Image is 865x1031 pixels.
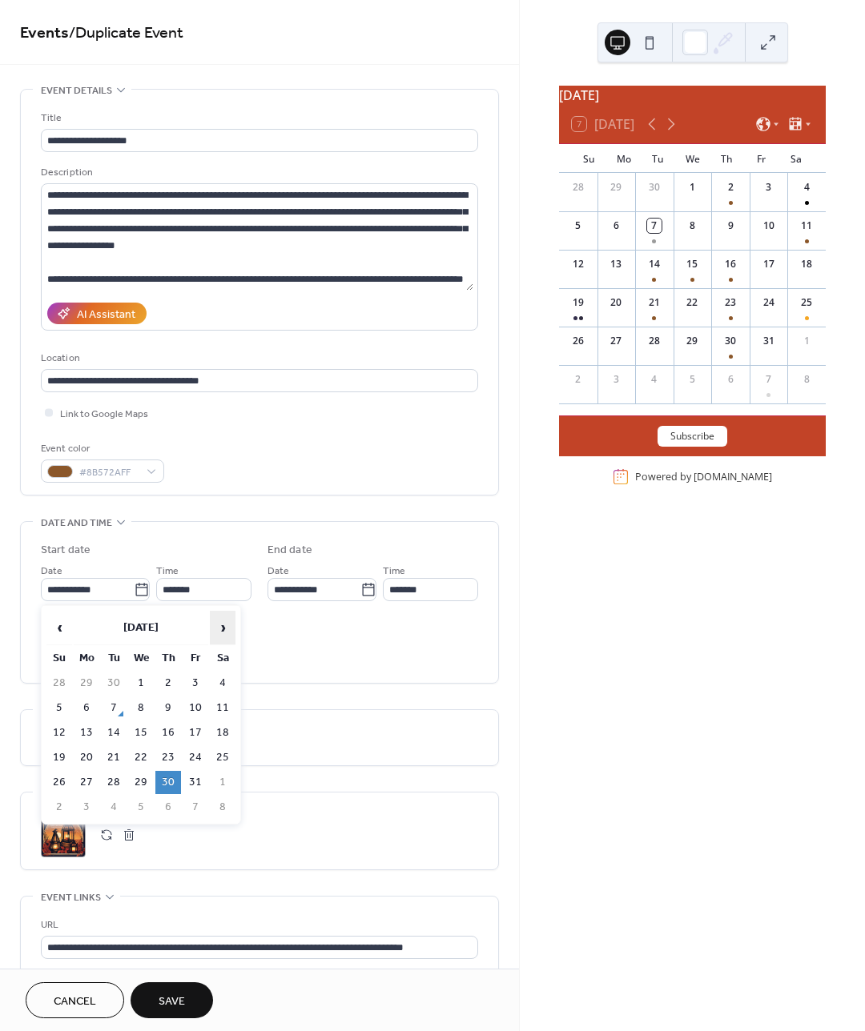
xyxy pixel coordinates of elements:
div: Event color [41,440,161,457]
td: 6 [74,696,99,720]
div: 29 [609,180,623,195]
td: 27 [74,771,99,794]
span: #8B572AFF [79,464,139,481]
div: 29 [685,334,699,348]
div: 14 [647,257,662,271]
td: 4 [210,672,235,695]
td: 22 [128,746,154,769]
div: Description [41,164,475,181]
span: Date and time [41,515,112,532]
td: 19 [46,746,72,769]
div: 11 [799,219,814,233]
td: 6 [155,796,181,819]
td: 26 [46,771,72,794]
span: Save [159,993,185,1010]
div: 25 [799,295,814,310]
div: 7 [647,219,662,233]
span: Date [41,563,62,580]
div: 27 [609,334,623,348]
div: 30 [723,334,738,348]
div: 6 [609,219,623,233]
div: 31 [762,334,776,348]
td: 24 [183,746,208,769]
div: Title [41,110,475,126]
th: [DATE] [74,611,208,645]
a: [DOMAIN_NAME] [694,470,772,483]
td: 20 [74,746,99,769]
td: 5 [128,796,154,819]
div: 8 [685,219,699,233]
td: 4 [101,796,127,819]
span: Event links [41,889,101,906]
th: Th [155,647,181,670]
td: 29 [74,672,99,695]
td: 28 [101,771,127,794]
div: We [675,144,710,173]
div: 5 [685,372,699,387]
td: 11 [210,696,235,720]
td: 12 [46,721,72,744]
div: 19 [571,295,585,310]
td: 8 [210,796,235,819]
td: 5 [46,696,72,720]
td: 3 [74,796,99,819]
div: 24 [762,295,776,310]
div: Powered by [635,470,772,483]
div: 30 [647,180,662,195]
div: ; [41,812,86,857]
div: 10 [762,219,776,233]
div: Fr [744,144,778,173]
div: 17 [762,257,776,271]
div: URL [41,917,475,933]
div: 28 [647,334,662,348]
th: Fr [183,647,208,670]
span: › [211,612,235,644]
td: 2 [155,672,181,695]
button: AI Assistant [47,303,147,324]
button: Subscribe [658,426,727,447]
div: 22 [685,295,699,310]
div: Mo [606,144,641,173]
td: 1 [210,771,235,794]
div: Tu [641,144,675,173]
span: Cancel [54,993,96,1010]
td: 7 [101,696,127,720]
div: 9 [723,219,738,233]
span: Date [268,563,289,580]
td: 10 [183,696,208,720]
span: ‹ [47,612,71,644]
div: 2 [723,180,738,195]
span: Link to Google Maps [60,406,148,423]
div: Location [41,350,475,367]
span: Time [156,563,179,580]
td: 23 [155,746,181,769]
td: 18 [210,721,235,744]
td: 13 [74,721,99,744]
td: 30 [101,672,127,695]
div: 2 [571,372,585,387]
th: Su [46,647,72,670]
div: 18 [799,257,814,271]
td: 25 [210,746,235,769]
td: 8 [128,696,154,720]
div: 16 [723,257,738,271]
td: 31 [183,771,208,794]
div: 3 [609,372,623,387]
button: Save [131,982,213,1018]
div: 23 [723,295,738,310]
td: 17 [183,721,208,744]
th: We [128,647,154,670]
div: 8 [799,372,814,387]
span: Time [383,563,405,580]
td: 7 [183,796,208,819]
span: Event details [41,82,112,99]
div: [DATE] [559,86,826,105]
button: Cancel [26,982,124,1018]
th: Sa [210,647,235,670]
div: 28 [571,180,585,195]
td: 3 [183,672,208,695]
div: Sa [778,144,813,173]
a: Events [20,18,69,49]
div: End date [268,542,312,559]
td: 9 [155,696,181,720]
